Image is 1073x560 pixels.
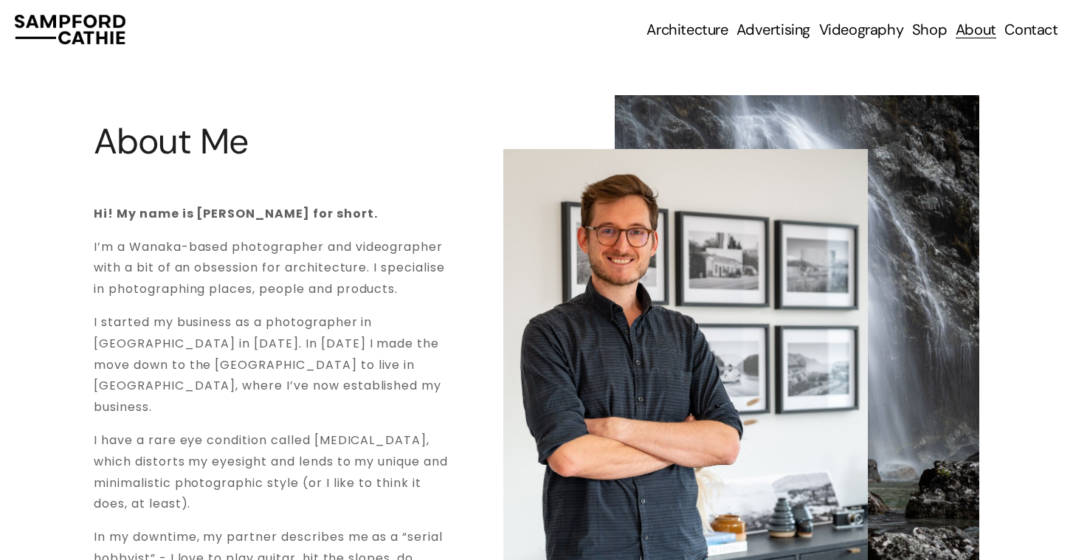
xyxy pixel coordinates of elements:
[956,19,996,40] a: About
[94,122,458,161] h1: About Me
[646,19,728,40] a: folder dropdown
[736,21,810,38] span: Advertising
[94,205,377,222] strong: Hi! My name is [PERSON_NAME] for short.
[94,237,458,300] p: I’m a Wanaka-based photographer and videographer with a bit of an obsession for architecture. I s...
[15,15,125,44] img: Sampford Cathie Photo + Video
[736,19,810,40] a: folder dropdown
[94,430,458,515] p: I have a rare eye condition called [MEDICAL_DATA], which distorts my eyesight and lends to my uni...
[1004,19,1058,40] a: Contact
[94,312,458,418] p: I started my business as a photographer in [GEOGRAPHIC_DATA] in [DATE]. In [DATE] I made the move...
[819,19,904,40] a: Videography
[912,19,947,40] a: Shop
[646,21,728,38] span: Architecture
